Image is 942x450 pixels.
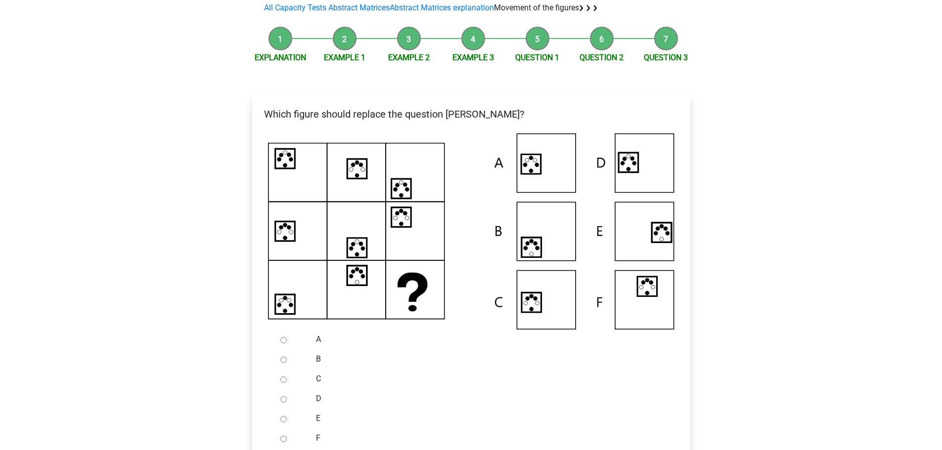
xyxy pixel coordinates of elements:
[264,108,524,120] font: Which figure should replace the question [PERSON_NAME]?
[324,53,365,62] a: Example 1
[328,3,390,12] a: Abstract Matrices
[264,3,326,12] a: All Capacity Tests
[494,3,579,12] font: Movement of the figures
[316,374,321,383] font: C
[255,53,306,62] a: Explanation
[515,53,559,62] a: Question 1
[390,3,494,12] a: Abstract Matrices explanation
[452,53,494,62] a: Example 3
[644,53,688,62] a: Question 3
[388,53,430,62] a: Example 2
[316,334,321,344] font: A
[316,394,321,403] font: D
[316,413,320,423] font: E
[316,433,320,443] font: F
[580,53,624,62] a: Question 2
[316,354,321,364] font: B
